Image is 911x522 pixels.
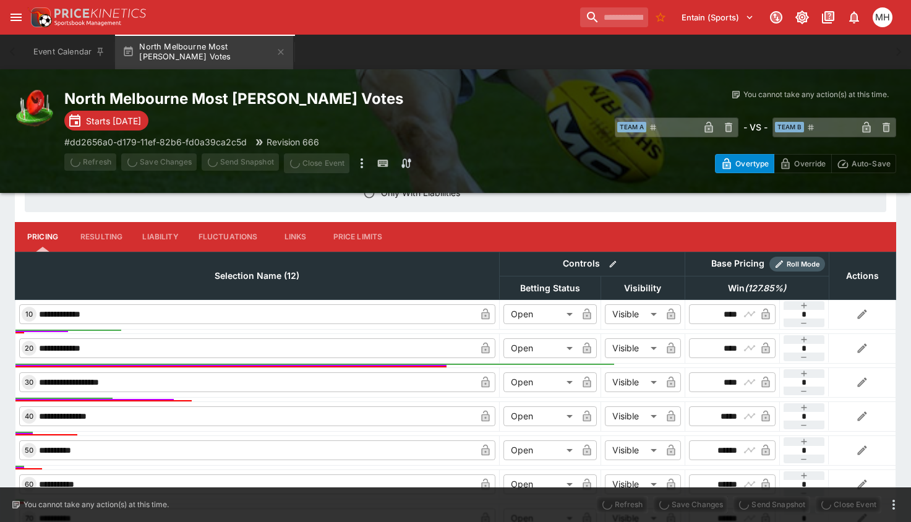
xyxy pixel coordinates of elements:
[706,256,769,272] div: Base Pricing
[86,114,141,127] p: Starts [DATE]
[674,7,761,27] button: Select Tenant
[499,252,685,276] th: Controls
[22,446,36,455] span: 50
[831,154,896,173] button: Auto-Save
[507,281,594,296] span: Betting Status
[765,6,787,28] button: Connected to PK
[873,7,892,27] div: Michael Hutchinson
[24,499,169,510] p: You cannot take any action(s) at this time.
[503,372,577,392] div: Open
[267,135,319,148] p: Revision 666
[843,6,865,28] button: Notifications
[323,222,393,252] button: Price Limits
[268,222,323,252] button: Links
[714,281,800,296] span: Win(127.85%)
[886,497,901,512] button: more
[189,222,268,252] button: Fluctuations
[605,406,661,426] div: Visible
[605,474,661,494] div: Visible
[605,256,621,272] button: Bulk edit
[715,154,896,173] div: Start From
[354,153,369,173] button: more
[115,35,293,69] button: North Melbourne Most [PERSON_NAME] Votes
[829,252,896,299] th: Actions
[774,154,831,173] button: Override
[715,154,774,173] button: Overtype
[605,372,661,392] div: Visible
[54,20,121,26] img: Sportsbook Management
[769,257,825,272] div: Show/hide Price Roll mode configuration.
[503,338,577,358] div: Open
[26,35,113,69] button: Event Calendar
[15,222,71,252] button: Pricing
[503,304,577,324] div: Open
[794,157,826,170] p: Override
[743,89,889,100] p: You cannot take any action(s) at this time.
[71,222,132,252] button: Resulting
[605,440,661,460] div: Visible
[503,440,577,460] div: Open
[64,135,247,148] p: Copy To Clipboard
[869,4,896,31] button: Michael Hutchinson
[743,121,768,134] h6: - VS -
[22,480,36,489] span: 60
[22,378,36,387] span: 30
[791,6,813,28] button: Toggle light/dark mode
[782,259,825,270] span: Roll Mode
[201,268,313,283] span: Selection Name (12)
[745,281,786,296] em: ( 127.85 %)
[651,7,670,27] button: No Bookmarks
[5,6,27,28] button: open drawer
[27,5,52,30] img: PriceKinetics Logo
[617,122,646,132] span: Team A
[503,406,577,426] div: Open
[503,474,577,494] div: Open
[64,89,550,108] h2: Copy To Clipboard
[22,412,36,421] span: 40
[132,222,188,252] button: Liability
[610,281,675,296] span: Visibility
[23,310,35,319] span: 10
[605,338,661,358] div: Visible
[22,344,36,353] span: 20
[580,7,648,27] input: search
[775,122,804,132] span: Team B
[852,157,891,170] p: Auto-Save
[605,304,661,324] div: Visible
[15,89,54,129] img: australian_rules.png
[817,6,839,28] button: Documentation
[54,9,146,18] img: PriceKinetics
[735,157,769,170] p: Overtype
